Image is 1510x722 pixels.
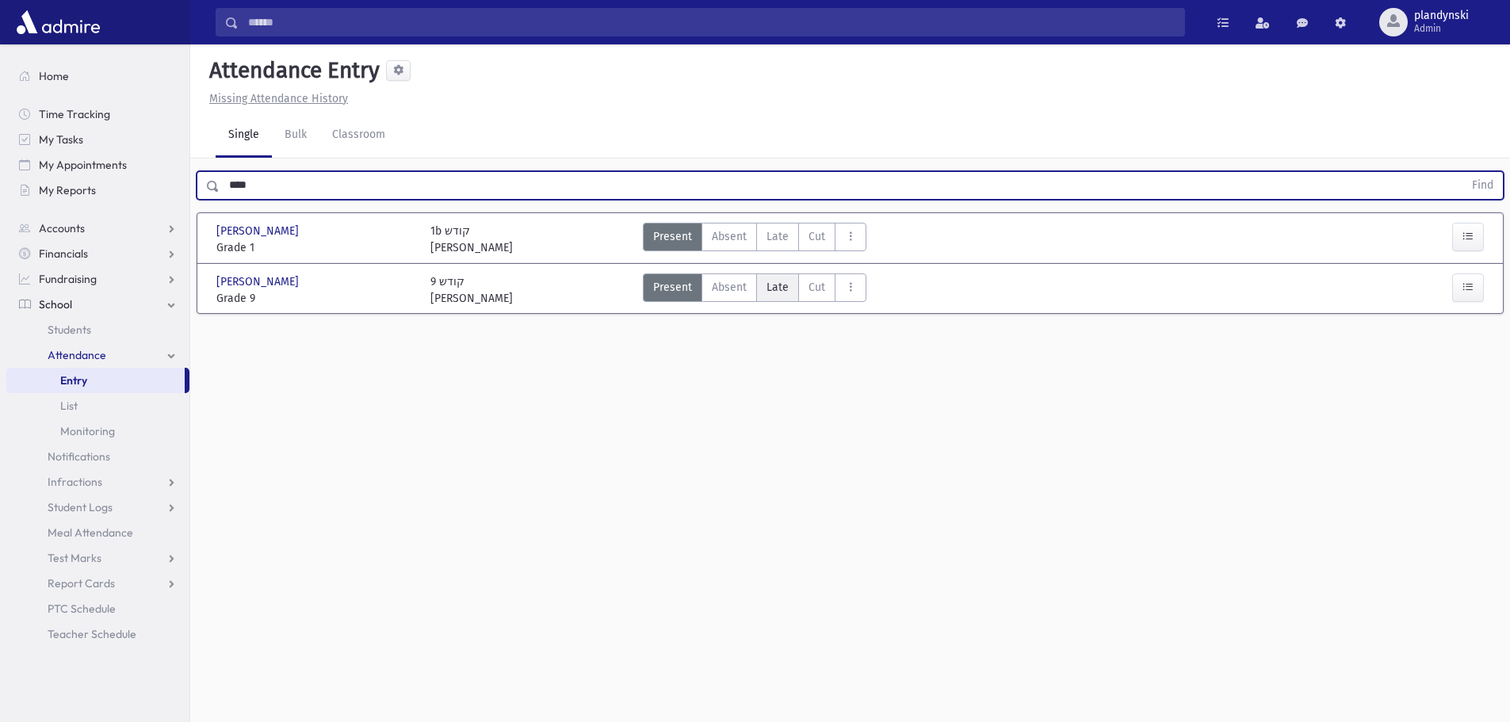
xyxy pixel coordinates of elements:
[6,596,189,621] a: PTC Schedule
[643,223,866,256] div: AttTypes
[6,292,189,317] a: School
[6,241,189,266] a: Financials
[6,571,189,596] a: Report Cards
[430,273,513,307] div: 9 קודש [PERSON_NAME]
[203,57,380,84] h5: Attendance Entry
[48,576,115,590] span: Report Cards
[6,495,189,520] a: Student Logs
[6,317,189,342] a: Students
[216,113,272,158] a: Single
[6,152,189,178] a: My Appointments
[39,69,69,83] span: Home
[39,297,72,311] span: School
[6,216,189,241] a: Accounts
[216,290,415,307] span: Grade 9
[48,551,101,565] span: Test Marks
[6,368,185,393] a: Entry
[6,469,189,495] a: Infractions
[39,132,83,147] span: My Tasks
[6,127,189,152] a: My Tasks
[809,279,825,296] span: Cut
[6,178,189,203] a: My Reports
[6,621,189,647] a: Teacher Schedule
[60,424,115,438] span: Monitoring
[6,444,189,469] a: Notifications
[272,113,319,158] a: Bulk
[39,107,110,121] span: Time Tracking
[60,399,78,413] span: List
[39,221,85,235] span: Accounts
[39,158,127,172] span: My Appointments
[6,545,189,571] a: Test Marks
[6,101,189,127] a: Time Tracking
[6,63,189,89] a: Home
[216,239,415,256] span: Grade 1
[1414,22,1469,35] span: Admin
[712,228,747,245] span: Absent
[6,393,189,418] a: List
[48,602,116,616] span: PTC Schedule
[48,500,113,514] span: Student Logs
[48,475,102,489] span: Infractions
[6,266,189,292] a: Fundraising
[216,273,302,290] span: [PERSON_NAME]
[216,223,302,239] span: [PERSON_NAME]
[643,273,866,307] div: AttTypes
[809,228,825,245] span: Cut
[319,113,398,158] a: Classroom
[48,525,133,540] span: Meal Attendance
[6,342,189,368] a: Attendance
[13,6,104,38] img: AdmirePro
[48,348,106,362] span: Attendance
[239,8,1184,36] input: Search
[1414,10,1469,22] span: plandynski
[203,92,348,105] a: Missing Attendance History
[60,373,87,388] span: Entry
[1462,172,1503,199] button: Find
[766,228,789,245] span: Late
[653,228,692,245] span: Present
[48,627,136,641] span: Teacher Schedule
[39,246,88,261] span: Financials
[48,323,91,337] span: Students
[48,449,110,464] span: Notifications
[39,183,96,197] span: My Reports
[209,92,348,105] u: Missing Attendance History
[653,279,692,296] span: Present
[766,279,789,296] span: Late
[39,272,97,286] span: Fundraising
[430,223,513,256] div: 1b קודש [PERSON_NAME]
[712,279,747,296] span: Absent
[6,418,189,444] a: Monitoring
[6,520,189,545] a: Meal Attendance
